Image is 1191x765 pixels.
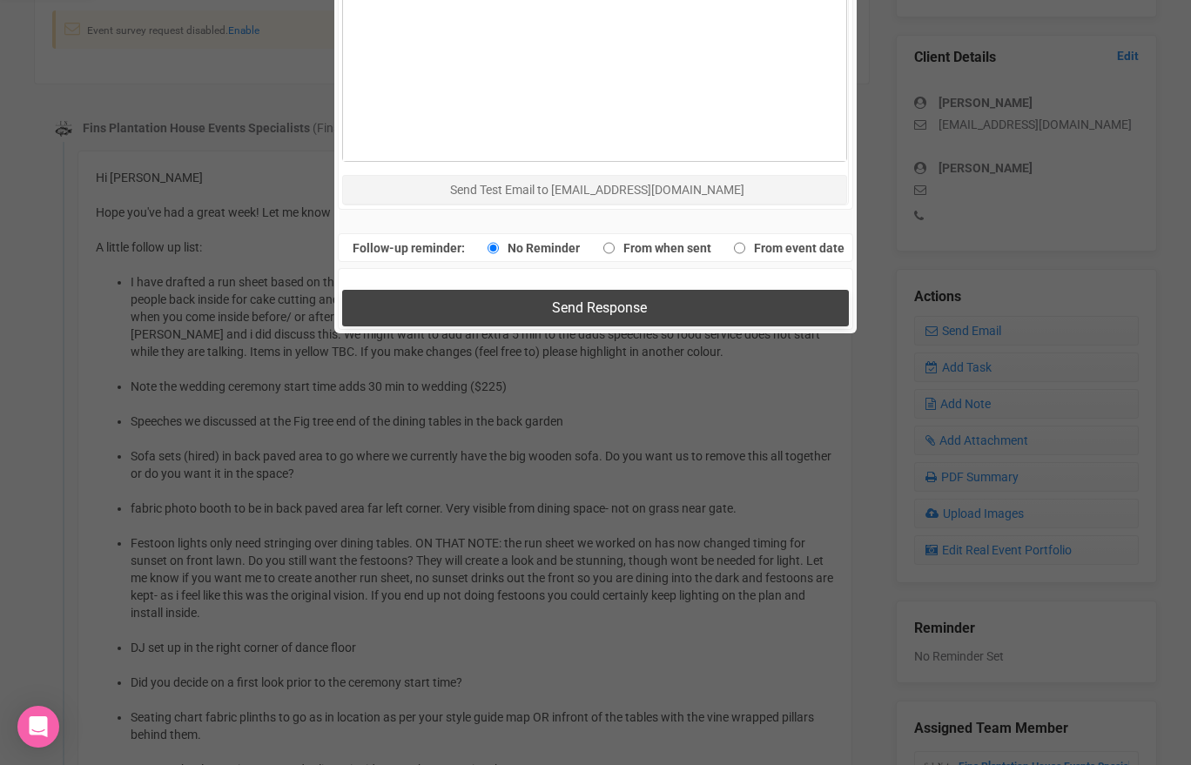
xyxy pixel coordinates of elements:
label: Follow-up reminder: [353,236,465,260]
label: No Reminder [479,236,580,260]
div: Open Intercom Messenger [17,706,59,748]
span: Send Test Email to [EMAIL_ADDRESS][DOMAIN_NAME] [450,183,744,197]
span: Send Response [552,299,647,316]
label: From event date [725,236,844,260]
label: From when sent [595,236,711,260]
